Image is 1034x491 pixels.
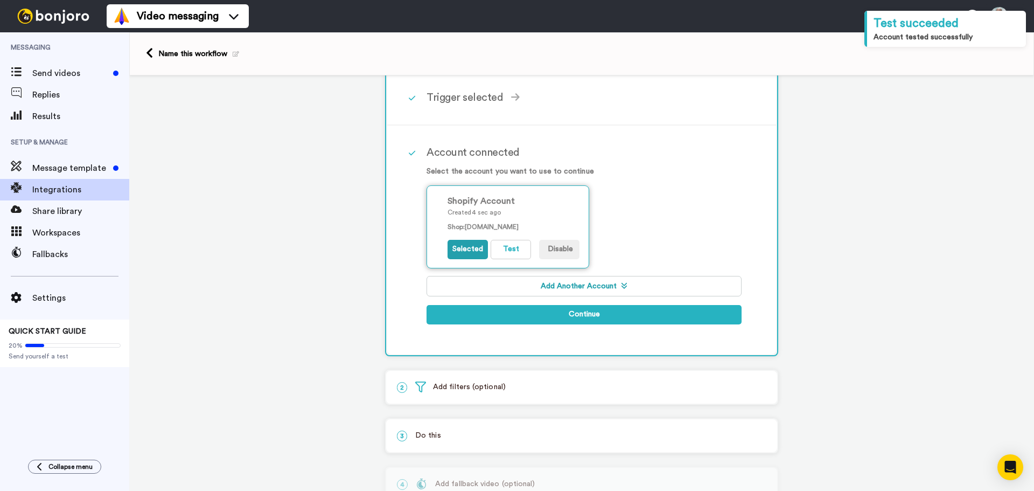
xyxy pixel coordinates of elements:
p: Select the account you want to use to continue [427,166,742,177]
div: Account tested successfully [874,32,1019,43]
div: Test succeeded [874,15,1019,32]
span: Fallbacks [32,248,129,261]
div: Name this workflow [158,49,239,59]
span: Send videos [32,67,109,80]
span: 3 [397,431,407,441]
button: Disable [539,240,579,259]
button: Add Another Account [427,276,742,296]
div: Shop : [DOMAIN_NAME] [448,223,579,231]
span: Message template [32,162,109,175]
span: 2 [397,382,407,393]
img: vm-color.svg [113,8,130,25]
div: Shopify Account [448,195,579,208]
span: Replies [32,88,129,101]
div: 3Do this [385,418,778,453]
div: 2Add filters (optional) [385,370,778,405]
div: Trigger selected [387,71,776,126]
p: Created 4 sec ago [448,208,579,217]
span: Workspaces [32,226,129,239]
span: Video messaging [137,9,219,24]
button: Collapse menu [28,460,101,474]
button: Continue [427,305,742,324]
div: Trigger selected [427,89,742,106]
div: Account connected [427,144,742,161]
span: Results [32,110,129,123]
span: Share library [32,205,129,218]
button: Selected [448,240,488,259]
img: bj-logo-header-white.svg [13,9,94,24]
div: Open Intercom Messenger [997,454,1023,480]
button: Test [491,240,531,259]
span: 20% [9,341,23,350]
span: Collapse menu [48,462,93,471]
span: Integrations [32,183,129,196]
img: filter.svg [415,382,426,392]
p: Do this [397,430,766,441]
span: Settings [32,292,129,305]
p: Add filters (optional) [397,382,766,393]
span: Send yourself a test [9,352,121,361]
span: QUICK START GUIDE [9,328,86,335]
